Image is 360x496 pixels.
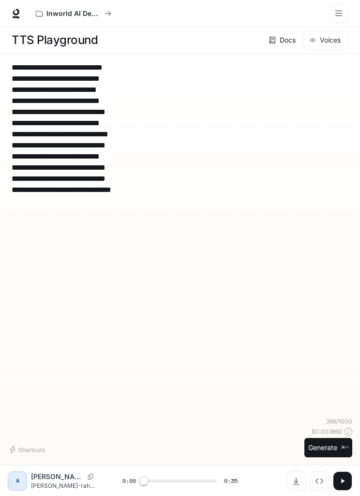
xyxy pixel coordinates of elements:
span: 0:00 [122,476,136,486]
button: Voices [303,30,348,50]
p: ⌘⏎ [341,445,348,451]
button: open drawer [329,4,348,23]
button: Download audio [286,471,306,491]
h1: TTS Playground [12,30,98,50]
p: 386 / 1000 [326,417,352,425]
p: Inworld AI Demos [46,10,101,18]
span: 0:35 [224,476,238,486]
a: Docs [267,30,300,50]
button: Copy Voice ID [84,474,97,480]
button: All workspaces [31,4,116,23]
p: [PERSON_NAME] [31,472,84,481]
p: $ 0.003860 [312,427,343,436]
p: [PERSON_NAME]-rah VOR-iel ZYR-an CRYS-ton SOL-eth VOX-or WHIS-tel AM-rah PISC-or SER-aph VIB-ra T... [31,481,99,490]
div: A [10,473,25,489]
button: Inspect [310,471,329,491]
button: Shortcuts [8,442,49,457]
button: Generate⌘⏎ [304,438,352,458]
